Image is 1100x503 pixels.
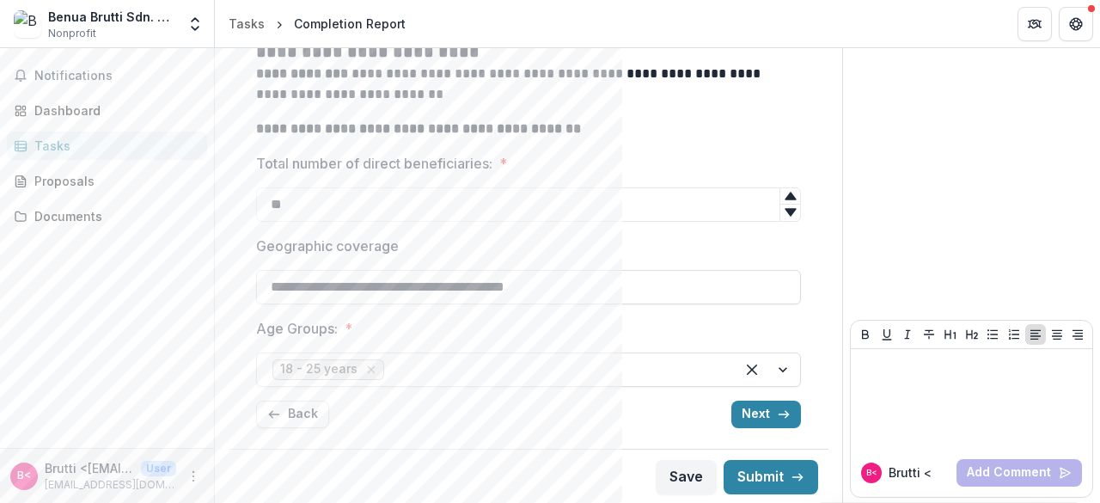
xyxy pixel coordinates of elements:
[14,10,41,38] img: Benua Brutti Sdn. Bhd.
[7,62,207,89] button: Notifications
[363,361,380,378] div: Remove 18 - 25 years
[34,137,193,155] div: Tasks
[1004,324,1024,345] button: Ordered List
[7,167,207,195] a: Proposals
[183,7,207,41] button: Open entity switcher
[1017,7,1052,41] button: Partners
[1047,324,1067,345] button: Align Center
[45,477,176,493] p: [EMAIL_ADDRESS][DOMAIN_NAME]
[45,459,134,477] p: Brutti <[EMAIL_ADDRESS][DOMAIN_NAME]>
[731,401,801,428] button: Next
[724,460,818,494] button: Submit
[956,459,1082,487] button: Add Comment
[855,324,876,345] button: Bold
[280,362,357,377] span: 18 - 25 years
[7,132,207,160] a: Tasks
[1025,324,1046,345] button: Align Left
[866,469,877,477] div: Brutti <bruttibesi@gmail.com>
[183,466,204,487] button: More
[738,356,766,383] div: Clear selected options
[294,15,406,33] div: Completion Report
[34,101,193,120] div: Dashboard
[141,461,176,476] p: User
[256,401,329,428] button: Back
[889,463,932,482] p: Brutti <
[256,318,338,339] p: Age Groups:
[919,324,939,345] button: Strike
[256,153,492,174] p: Total number of direct beneficiaries:
[982,324,1003,345] button: Bullet List
[229,15,265,33] div: Tasks
[48,8,176,26] div: Benua Brutti Sdn. Bhd.
[877,324,897,345] button: Underline
[34,172,193,190] div: Proposals
[48,26,96,41] span: Nonprofit
[222,11,412,36] nav: breadcrumb
[34,69,200,83] span: Notifications
[256,236,399,256] p: Geographic coverage
[656,460,717,494] button: Save
[17,470,31,482] div: Brutti <bruttibesi@gmail.com>
[222,11,272,36] a: Tasks
[1067,324,1088,345] button: Align Right
[897,324,918,345] button: Italicize
[940,324,961,345] button: Heading 1
[1059,7,1093,41] button: Get Help
[962,324,982,345] button: Heading 2
[34,207,193,225] div: Documents
[7,96,207,125] a: Dashboard
[7,202,207,230] a: Documents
